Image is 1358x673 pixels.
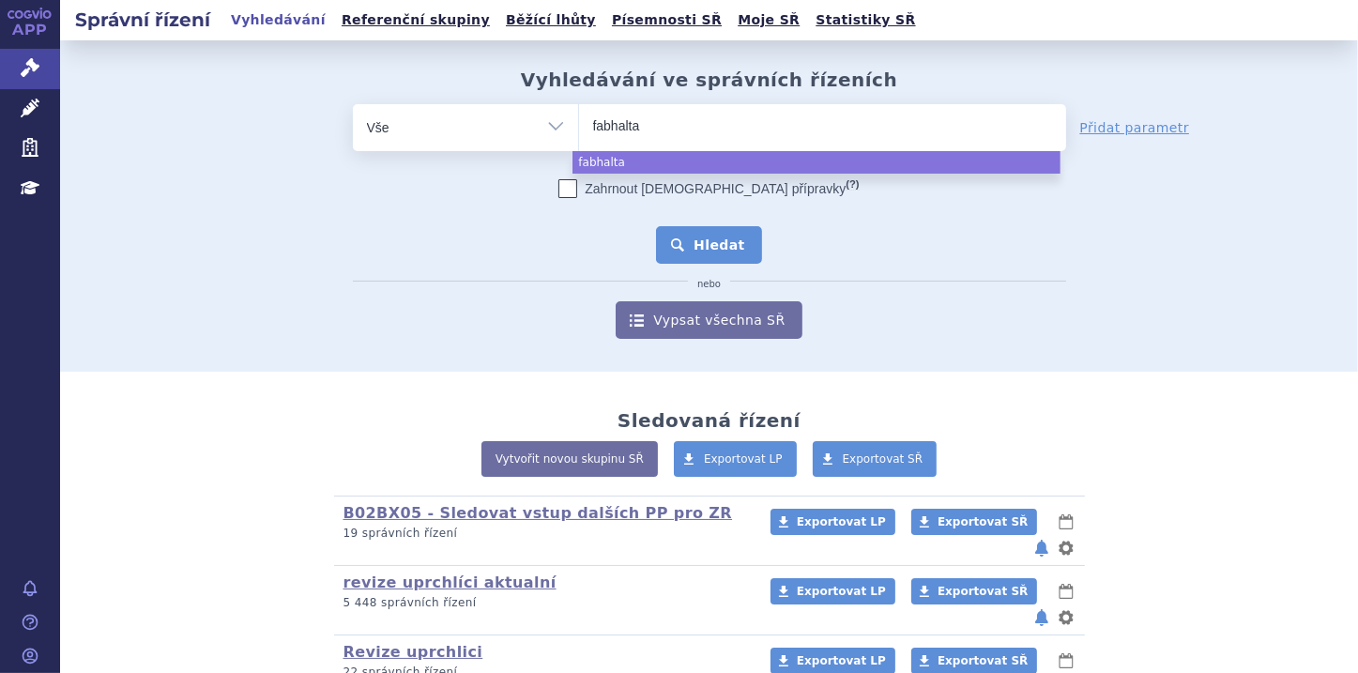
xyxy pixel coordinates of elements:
span: Exportovat SŘ [843,452,923,466]
a: Vytvořit novou skupinu SŘ [481,441,658,477]
h2: Správní řízení [60,7,225,33]
button: Hledat [656,226,762,264]
a: Vyhledávání [225,8,331,33]
li: fabhalta [572,151,1060,174]
span: Exportovat LP [797,515,886,528]
button: nastavení [1057,606,1076,629]
i: nebo [688,279,730,290]
span: Exportovat SŘ [938,515,1028,528]
a: revize uprchlíci aktualní [343,574,557,591]
span: Exportovat SŘ [938,585,1028,598]
a: Exportovat LP [674,441,797,477]
a: Statistiky SŘ [810,8,921,33]
a: Revize uprchlici [343,643,483,661]
a: Vypsat všechna SŘ [616,301,801,339]
span: Exportovat SŘ [938,654,1028,667]
button: lhůty [1057,650,1076,672]
span: Exportovat LP [797,585,886,598]
label: Zahrnout [DEMOGRAPHIC_DATA] přípravky [558,179,859,198]
a: Referenční skupiny [336,8,496,33]
a: Přidat parametr [1080,118,1190,137]
button: notifikace [1032,537,1051,559]
a: Exportovat LP [771,509,895,535]
p: 5 448 správních řízení [343,595,746,611]
a: Exportovat SŘ [911,509,1037,535]
a: Exportovat SŘ [813,441,938,477]
abbr: (?) [846,178,859,191]
a: Exportovat SŘ [911,578,1037,604]
a: Moje SŘ [732,8,805,33]
button: notifikace [1032,606,1051,629]
span: Exportovat LP [797,654,886,667]
a: Běžící lhůty [500,8,602,33]
h2: Sledovaná řízení [618,409,801,432]
span: Exportovat LP [704,452,783,466]
a: Písemnosti SŘ [606,8,727,33]
button: nastavení [1057,537,1076,559]
button: lhůty [1057,580,1076,603]
a: Exportovat LP [771,578,895,604]
p: 19 správních řízení [343,526,746,542]
button: lhůty [1057,511,1076,533]
h2: Vyhledávání ve správních řízeních [521,69,898,91]
a: B02BX05 - Sledovat vstup dalších PP pro ZR [343,504,733,522]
